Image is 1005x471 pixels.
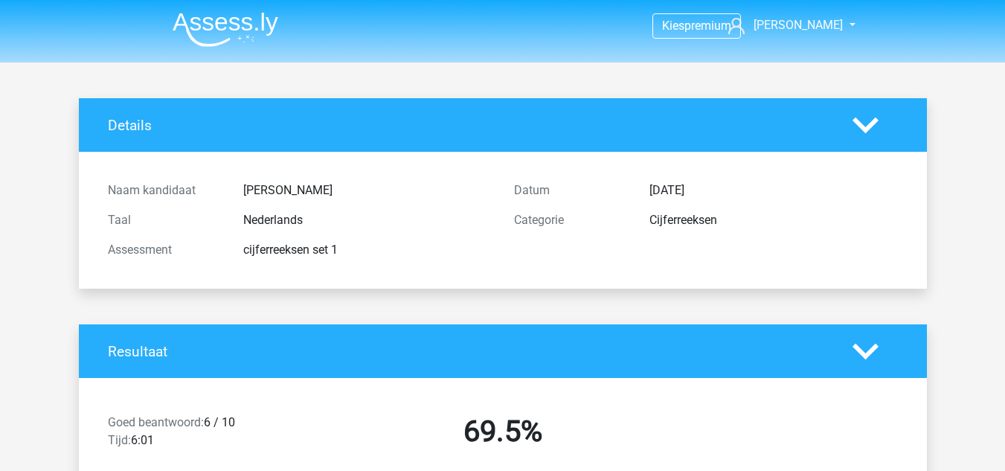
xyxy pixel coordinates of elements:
div: 6 / 10 6:01 [97,414,300,455]
span: [PERSON_NAME] [754,18,843,32]
div: Nederlands [232,211,503,229]
img: Assessly [173,12,278,47]
span: Tijd: [108,433,131,447]
h4: Details [108,117,830,134]
div: Categorie [503,211,638,229]
div: [PERSON_NAME] [232,182,503,199]
div: Naam kandidaat [97,182,232,199]
div: Assessment [97,241,232,259]
span: Goed beantwoord: [108,415,204,429]
a: Kiespremium [653,16,740,36]
h2: 69.5% [311,414,695,449]
div: Taal [97,211,232,229]
h4: Resultaat [108,343,830,360]
div: Datum [503,182,638,199]
div: cijferreeksen set 1 [232,241,503,259]
span: premium [684,19,731,33]
a: [PERSON_NAME] [722,16,844,34]
div: Cijferreeksen [638,211,909,229]
span: Kies [662,19,684,33]
div: [DATE] [638,182,909,199]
